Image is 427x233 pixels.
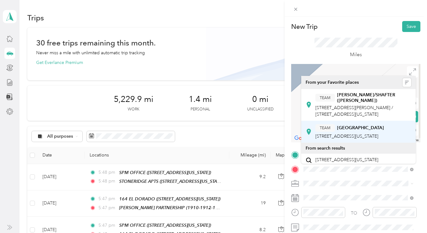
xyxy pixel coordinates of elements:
[306,80,359,85] span: From your Favorite places
[320,125,330,131] span: TEAM
[306,146,345,151] span: From search results
[337,125,384,131] strong: [GEOGRAPHIC_DATA]
[293,134,313,142] a: Open this area in Google Maps (opens a new window)
[351,210,357,216] div: TO
[315,134,378,139] span: [STREET_ADDRESS][US_STATE]
[320,95,330,101] span: TEAM
[392,198,427,233] iframe: Everlance-gr Chat Button Frame
[315,105,393,117] span: [STREET_ADDRESS][PERSON_NAME] / [STREET_ADDRESS][US_STATE]
[402,21,420,32] button: Save
[293,134,313,142] img: Google
[315,94,335,102] button: TEAM
[291,22,318,31] p: New Trip
[350,51,362,59] p: Miles
[315,124,335,132] button: TEAM
[315,157,378,163] span: [STREET_ADDRESS][US_STATE]
[337,92,411,103] strong: [PERSON_NAME]/SHAFTER ([PERSON_NAME])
